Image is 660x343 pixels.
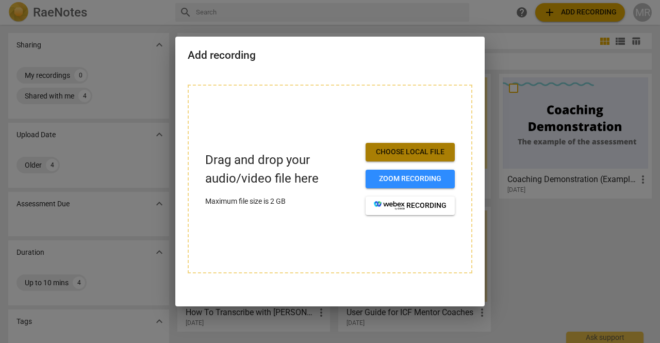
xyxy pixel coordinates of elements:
span: Zoom recording [374,174,447,184]
button: Choose local file [366,143,455,161]
p: Drag and drop your audio/video file here [205,151,357,187]
span: recording [374,201,447,211]
button: recording [366,197,455,215]
span: Choose local file [374,147,447,157]
p: Maximum file size is 2 GB [205,196,357,207]
button: Zoom recording [366,170,455,188]
h2: Add recording [188,49,472,62]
